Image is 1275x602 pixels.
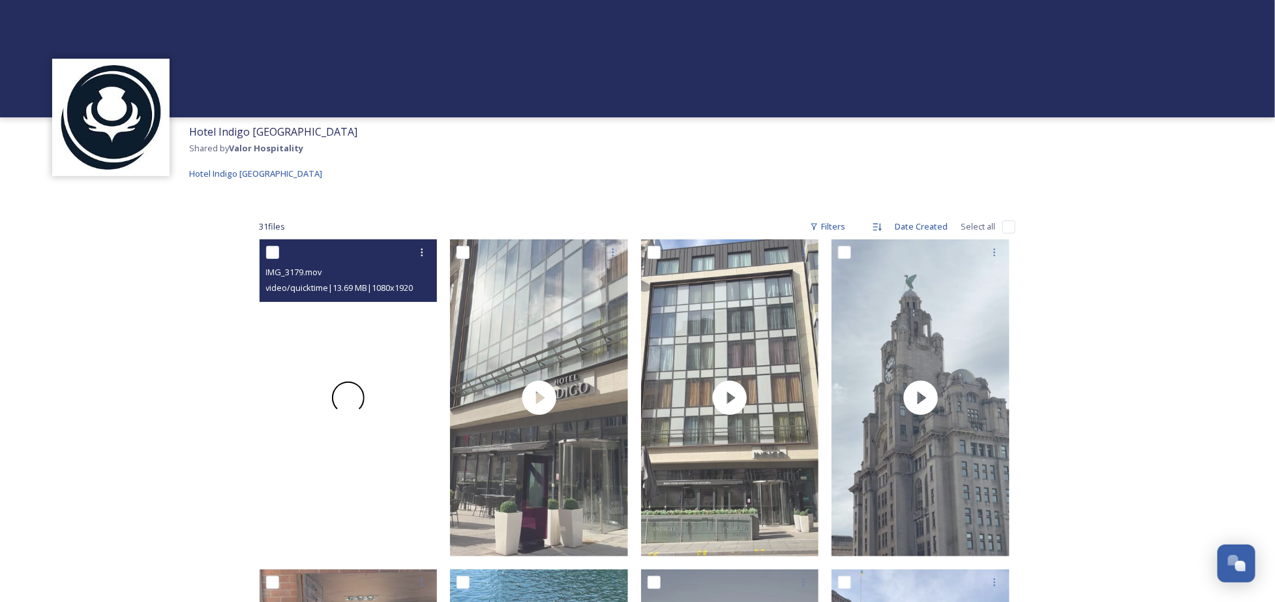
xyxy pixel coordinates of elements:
div: Filters [803,214,852,239]
img: images [59,65,163,170]
img: thumbnail [450,239,628,556]
div: Date Created [889,214,955,239]
a: Hotel Indigo [GEOGRAPHIC_DATA] [189,166,322,181]
img: thumbnail [641,239,819,556]
span: Select all [961,220,996,233]
span: Hotel Indigo [GEOGRAPHIC_DATA] [189,125,357,139]
span: 31 file s [260,220,286,233]
strong: Valor Hospitality [229,142,303,154]
span: Hotel Indigo [GEOGRAPHIC_DATA] [189,168,322,179]
img: thumbnail [832,239,1010,556]
span: Shared by [189,142,303,154]
span: video/quicktime | 13.69 MB | 1080 x 1920 [266,282,413,293]
button: Open Chat [1218,545,1255,582]
span: IMG_3179.mov [266,266,322,278]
